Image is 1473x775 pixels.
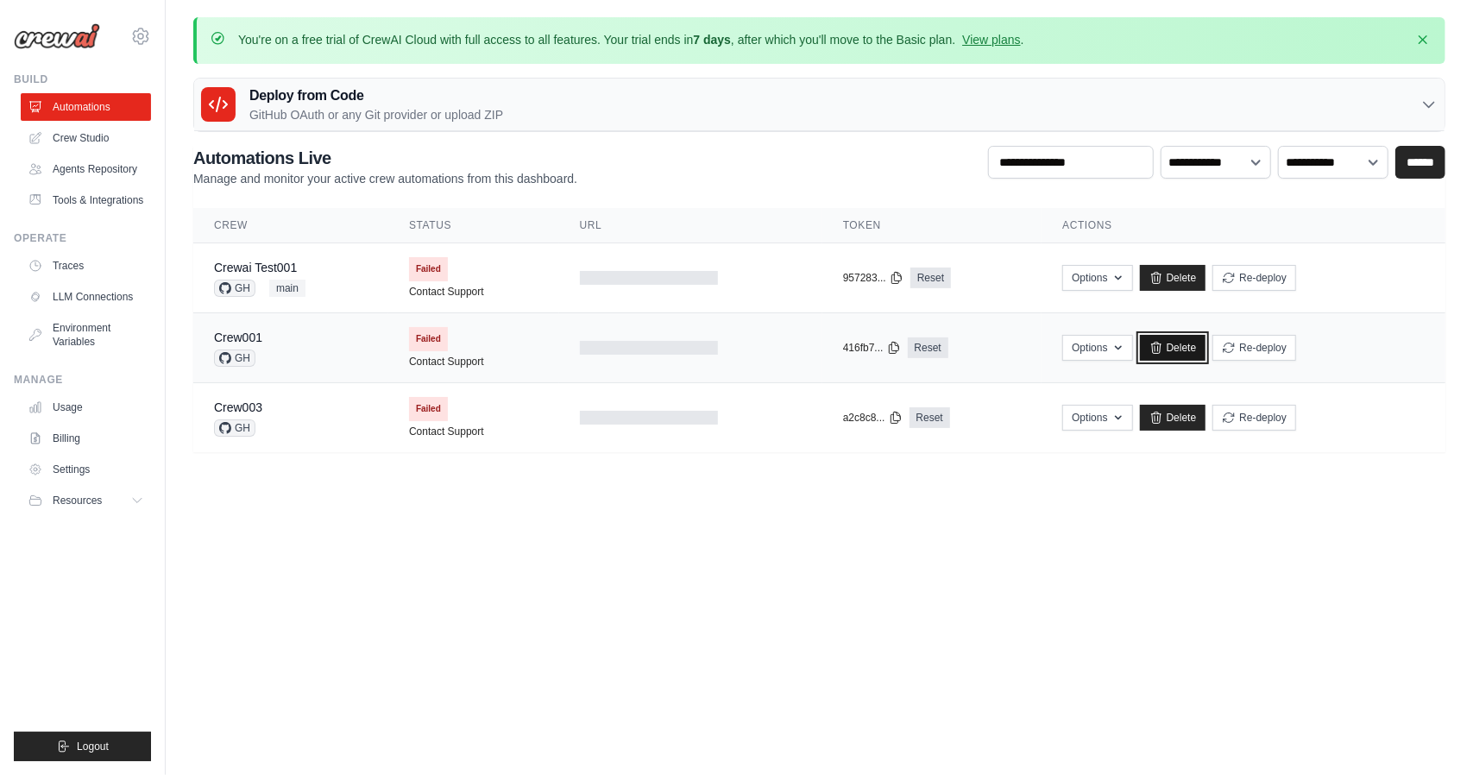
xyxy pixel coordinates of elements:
[1042,208,1445,243] th: Actions
[238,31,1024,48] p: You're on a free trial of CrewAI Cloud with full access to all features. Your trial ends in , aft...
[214,350,255,367] span: GH
[21,252,151,280] a: Traces
[559,208,822,243] th: URL
[21,394,151,421] a: Usage
[21,314,151,356] a: Environment Variables
[388,208,559,243] th: Status
[910,407,950,428] a: Reset
[409,425,484,438] a: Contact Support
[21,487,151,514] button: Resources
[409,327,448,351] span: Failed
[21,93,151,121] a: Automations
[962,33,1020,47] a: View plans
[843,341,901,355] button: 416fb7...
[822,208,1042,243] th: Token
[21,186,151,214] a: Tools & Integrations
[21,425,151,452] a: Billing
[193,208,388,243] th: Crew
[409,257,448,281] span: Failed
[908,337,948,358] a: Reset
[21,283,151,311] a: LLM Connections
[214,419,255,437] span: GH
[14,23,100,49] img: Logo
[21,456,151,483] a: Settings
[409,397,448,421] span: Failed
[249,106,503,123] p: GitHub OAuth or any Git provider or upload ZIP
[214,280,255,297] span: GH
[214,400,262,414] a: Crew003
[21,124,151,152] a: Crew Studio
[14,373,151,387] div: Manage
[693,33,731,47] strong: 7 days
[409,355,484,369] a: Contact Support
[1212,335,1296,361] button: Re-deploy
[1062,265,1132,291] button: Options
[1212,265,1296,291] button: Re-deploy
[1140,405,1206,431] a: Delete
[53,494,102,507] span: Resources
[1062,405,1132,431] button: Options
[21,155,151,183] a: Agents Repository
[409,285,484,299] a: Contact Support
[910,268,951,288] a: Reset
[14,732,151,761] button: Logout
[14,72,151,86] div: Build
[843,411,903,425] button: a2c8c8...
[1212,405,1296,431] button: Re-deploy
[214,261,297,274] a: Crewai Test001
[214,331,262,344] a: Crew001
[1140,335,1206,361] a: Delete
[14,231,151,245] div: Operate
[193,146,577,170] h2: Automations Live
[269,280,305,297] span: main
[77,740,109,753] span: Logout
[1062,335,1132,361] button: Options
[843,271,903,285] button: 957283...
[1140,265,1206,291] a: Delete
[193,170,577,187] p: Manage and monitor your active crew automations from this dashboard.
[249,85,503,106] h3: Deploy from Code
